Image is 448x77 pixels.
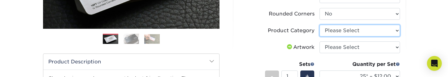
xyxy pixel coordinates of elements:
[43,54,219,70] h2: Product Description
[144,34,160,44] img: Business Cards 03
[320,61,400,68] div: Quantity per Set
[286,44,315,51] div: Artwork
[265,61,315,68] div: Sets
[124,33,139,44] img: Business Cards 02
[427,56,442,71] div: Open Intercom Messenger
[269,10,315,18] div: Rounded Corners
[268,27,315,34] div: Product Category
[103,32,118,47] img: Business Cards 01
